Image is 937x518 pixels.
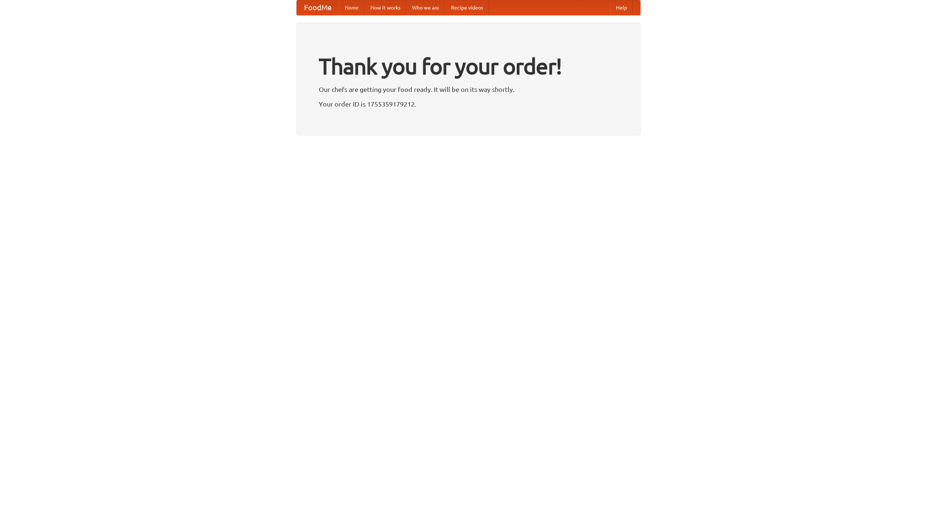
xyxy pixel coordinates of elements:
a: FoodMe [297,0,339,15]
p: Our chefs are getting your food ready. It will be on its way shortly. [319,84,618,95]
a: Help [610,0,633,15]
p: Your order ID is 1755359179212. [319,98,618,109]
a: Who we are [406,0,445,15]
a: How it works [365,0,406,15]
a: Home [339,0,365,15]
h1: Thank you for your order! [319,49,618,84]
a: Recipe videos [445,0,489,15]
